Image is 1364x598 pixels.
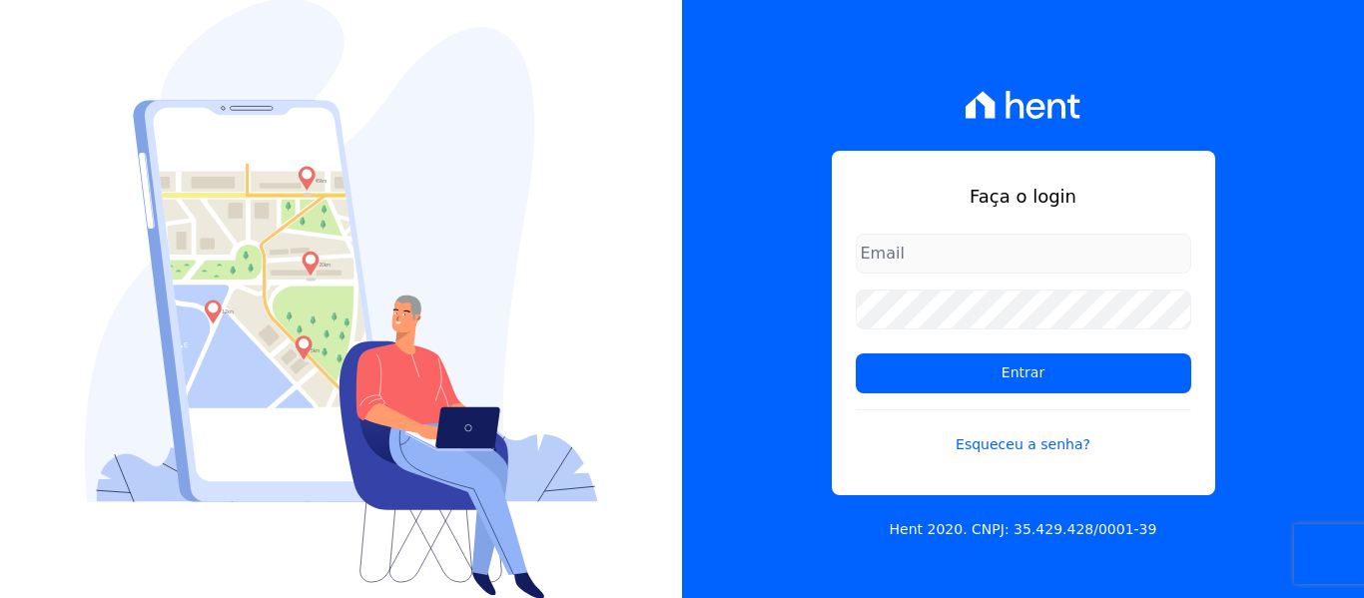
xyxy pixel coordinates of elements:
a: Esqueceu a senha? [856,409,1191,455]
input: Entrar [856,353,1191,393]
p: Hent 2020. CNPJ: 35.429.428/0001-39 [890,519,1157,540]
h1: Faça o login [856,183,1191,210]
input: Email [856,234,1191,274]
